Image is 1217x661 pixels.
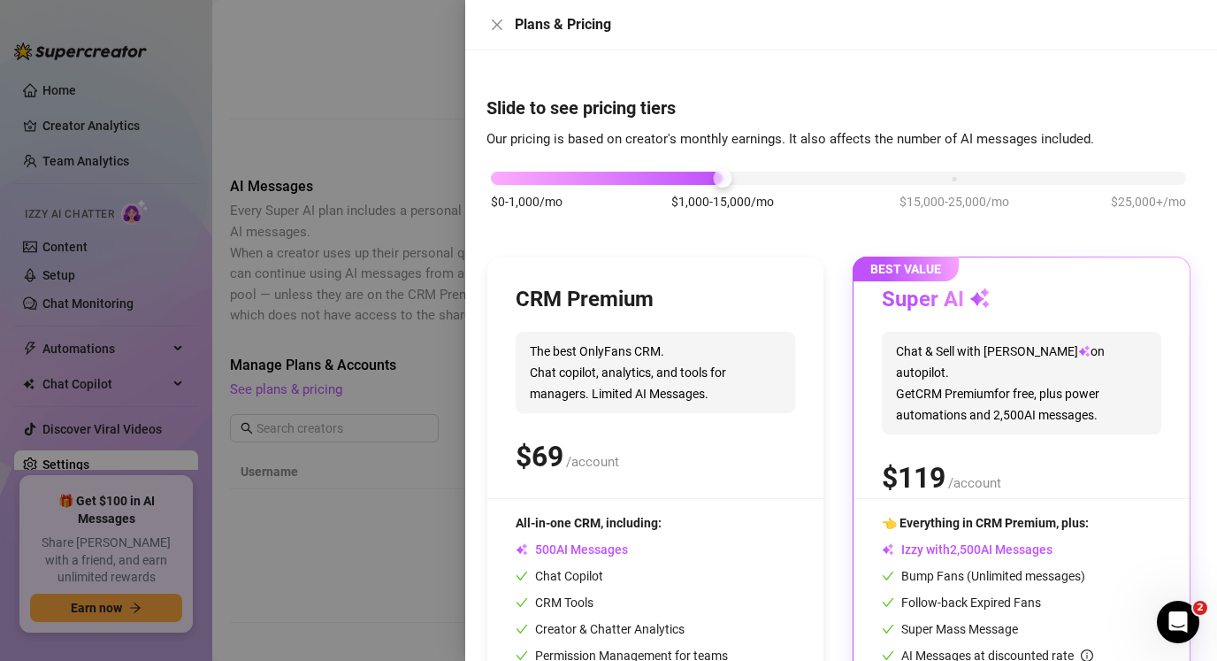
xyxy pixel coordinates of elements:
span: close [490,18,504,32]
span: Follow-back Expired Fans [882,596,1041,610]
span: 👈 Everything in CRM Premium, plus: [882,516,1089,530]
div: Plans & Pricing [515,14,1196,35]
span: /account [948,475,1001,491]
span: check [882,596,894,609]
span: CRM Tools [516,596,593,610]
span: check [516,596,528,609]
span: Chat & Sell with [PERSON_NAME] on autopilot. Get CRM Premium for free, plus power automations and... [882,332,1161,434]
iframe: Intercom live chat [1157,601,1199,643]
span: 2 [1193,601,1207,615]
span: $ [516,440,563,473]
span: check [516,570,528,582]
span: check [882,623,894,635]
span: check [516,623,528,635]
span: AI Messages [516,542,628,557]
span: Bump Fans (Unlimited messages) [882,569,1085,583]
span: /account [566,454,619,470]
span: $15,000-25,000/mo [899,192,1009,211]
span: $25,000+/mo [1111,192,1186,211]
span: Creator & Chatter Analytics [516,622,685,636]
h3: Super AI [882,286,991,314]
span: check [882,570,894,582]
span: All-in-one CRM, including: [516,516,662,530]
span: The best OnlyFans CRM. Chat copilot, analytics, and tools for managers. Limited AI Messages. [516,332,795,413]
span: Super Mass Message [882,622,1018,636]
span: $ [882,461,945,495]
span: Chat Copilot [516,569,603,583]
h3: CRM Premium [516,286,654,314]
h4: Slide to see pricing tiers [486,96,1196,120]
span: $0-1,000/mo [491,192,563,211]
span: Our pricing is based on creator's monthly earnings. It also affects the number of AI messages inc... [486,131,1094,147]
span: $1,000-15,000/mo [671,192,774,211]
span: Izzy with AI Messages [882,542,1052,557]
span: BEST VALUE [853,257,959,281]
button: Close [486,14,508,35]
